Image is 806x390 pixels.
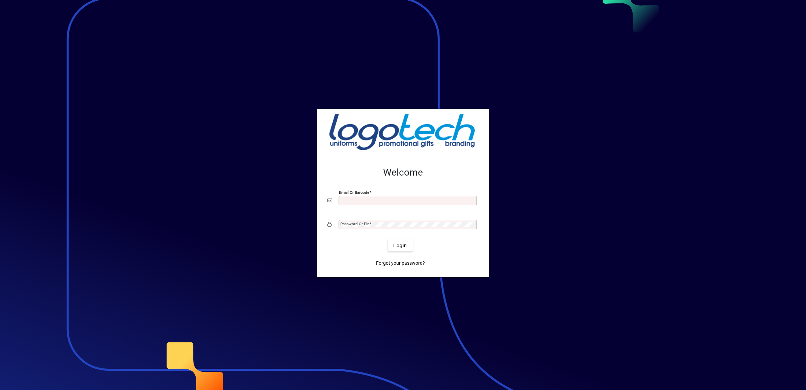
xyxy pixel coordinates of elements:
a: Forgot your password? [373,257,428,269]
span: Forgot your password? [376,260,425,267]
h2: Welcome [327,167,479,178]
span: Login [393,242,407,249]
mat-label: Password or Pin [340,222,369,226]
button: Login [388,239,412,252]
mat-label: Email or Barcode [339,190,369,195]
